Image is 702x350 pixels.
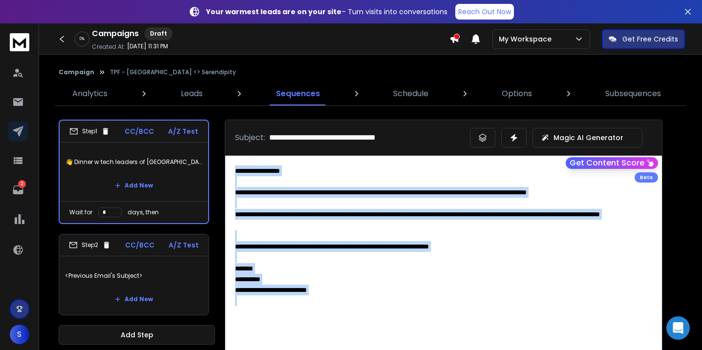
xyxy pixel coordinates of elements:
p: <Previous Email's Subject> [65,262,203,289]
a: Analytics [66,82,113,105]
a: Options [496,82,538,105]
div: Step 1 [69,127,110,136]
li: Step2CC/BCCA/Z Test<Previous Email's Subject>Add New [59,234,209,315]
p: Sequences [276,88,320,100]
a: Schedule [387,82,434,105]
p: Schedule [393,88,428,100]
a: Reach Out Now [455,4,514,20]
div: Beta [635,172,658,183]
a: Sequences [270,82,326,105]
p: 👋 Dinner w tech leaders of [GEOGRAPHIC_DATA]? [65,148,202,176]
button: Magic AI Generator [532,128,642,147]
a: 2 [8,180,28,200]
div: Open Intercom Messenger [666,316,690,340]
p: [DATE] 11:31 PM [127,42,168,50]
p: TPF - [GEOGRAPHIC_DATA] <> Serendipity [110,68,236,76]
button: S [10,325,29,344]
p: Wait for [69,208,92,216]
p: Subject: [235,132,265,144]
p: 2 [18,180,26,188]
div: Draft [145,27,172,40]
a: Subsequences [599,82,667,105]
p: Analytics [72,88,107,100]
button: Get Free Credits [602,29,685,49]
p: Reach Out Now [458,7,511,17]
p: Created At: [92,43,125,51]
p: Options [502,88,532,100]
p: 0 % [80,36,85,42]
button: Add New [107,176,161,195]
p: Magic AI Generator [553,133,623,143]
strong: Your warmest leads are on your site [206,7,341,17]
a: Leads [175,82,209,105]
p: Subsequences [605,88,661,100]
li: Step1CC/BCCA/Z Test👋 Dinner w tech leaders of [GEOGRAPHIC_DATA]?Add NewWait fordays, then [59,120,209,224]
p: Leads [181,88,203,100]
h1: Campaigns [92,28,139,40]
p: – Turn visits into conversations [206,7,447,17]
p: My Workspace [499,34,555,44]
div: Step 2 [69,241,111,249]
img: logo [10,33,29,51]
button: Campaign [59,68,94,76]
p: A/Z Test [168,126,198,136]
p: days, then [128,208,159,216]
p: Get Free Credits [622,34,678,44]
p: A/Z Test [169,240,199,250]
button: Get Content Score [566,157,658,169]
button: Add Step [59,325,215,345]
p: CC/BCC [125,126,154,136]
p: CC/BCC [125,240,154,250]
button: Add New [107,289,161,309]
